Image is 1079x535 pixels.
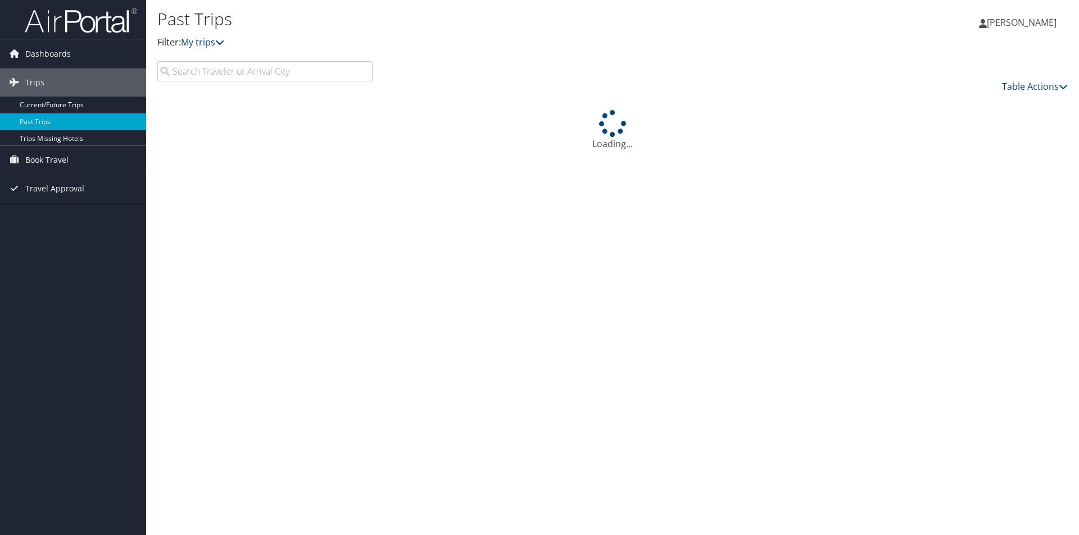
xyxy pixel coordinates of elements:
span: Book Travel [25,146,69,174]
p: Filter: [157,35,764,50]
h1: Past Trips [157,7,764,31]
span: [PERSON_NAME] [987,16,1057,29]
div: Loading... [157,110,1068,150]
span: Trips [25,68,44,97]
img: airportal-logo.png [25,7,137,34]
a: My trips [181,36,224,48]
a: Table Actions [1002,80,1068,93]
a: [PERSON_NAME] [979,6,1068,39]
span: Travel Approval [25,175,84,203]
span: Dashboards [25,40,71,68]
input: Search Traveler or Arrival City [157,61,373,81]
